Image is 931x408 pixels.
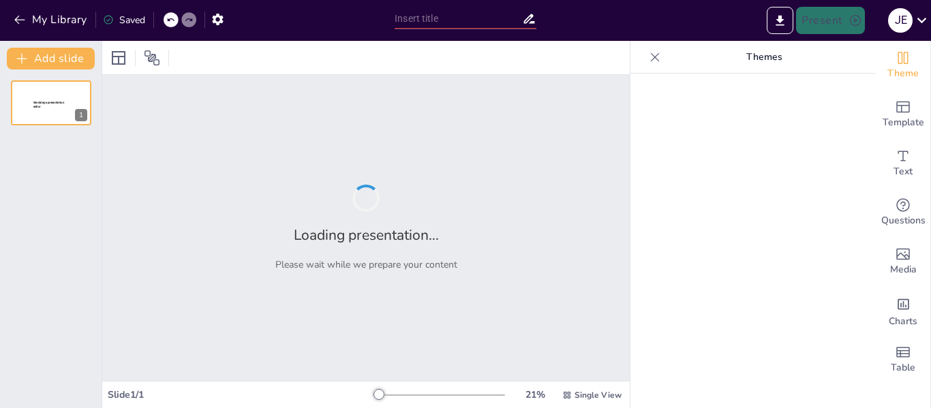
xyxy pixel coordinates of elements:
[519,388,551,401] div: 21 %
[894,164,913,179] span: Text
[7,48,95,69] button: Add slide
[294,225,439,245] h2: Loading presentation...
[891,360,915,375] span: Table
[103,14,145,27] div: Saved
[887,66,919,81] span: Theme
[767,7,793,34] button: Export to PowerPoint
[108,47,129,69] div: Layout
[75,109,87,121] div: 1
[796,7,864,34] button: Present
[889,314,917,329] span: Charts
[876,90,930,139] div: Add ready made slides
[666,41,862,74] p: Themes
[876,335,930,384] div: Add a table
[883,115,924,130] span: Template
[395,9,522,29] input: Insert title
[876,139,930,188] div: Add text boxes
[876,286,930,335] div: Add charts and graphs
[890,262,917,277] span: Media
[144,50,160,66] span: Position
[575,390,622,401] span: Single View
[108,388,374,401] div: Slide 1 / 1
[876,237,930,286] div: Add images, graphics, shapes or video
[11,80,91,125] div: 1
[71,84,87,101] button: Cannot delete last slide
[33,101,64,108] span: Sendsteps presentation editor
[888,7,913,34] button: j e
[275,258,457,271] p: Please wait while we prepare your content
[876,41,930,90] div: Change the overall theme
[888,8,913,33] div: j e
[876,188,930,237] div: Get real-time input from your audience
[881,213,926,228] span: Questions
[10,9,93,31] button: My Library
[52,84,68,101] button: Duplicate Slide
